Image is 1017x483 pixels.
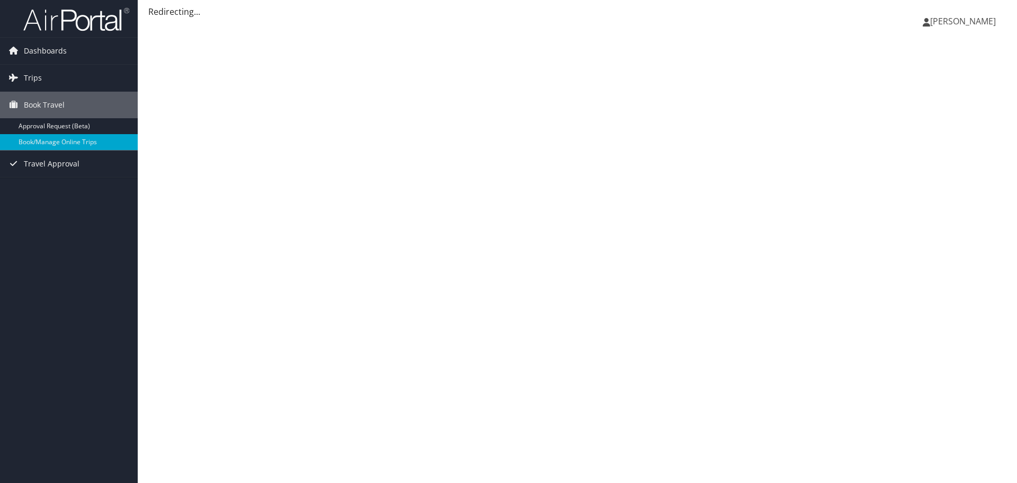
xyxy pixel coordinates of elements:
[148,5,1006,18] div: Redirecting...
[24,65,42,91] span: Trips
[24,92,65,118] span: Book Travel
[23,7,129,32] img: airportal-logo.png
[923,5,1006,37] a: [PERSON_NAME]
[24,151,79,177] span: Travel Approval
[24,38,67,64] span: Dashboards
[930,15,996,27] span: [PERSON_NAME]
